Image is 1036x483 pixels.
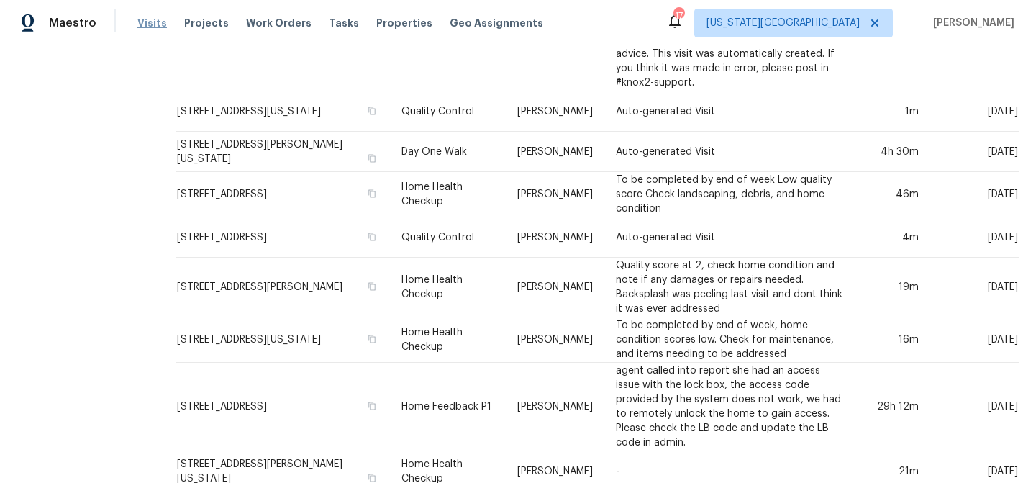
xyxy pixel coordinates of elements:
[365,152,378,165] button: Copy Address
[184,16,229,30] span: Projects
[506,258,604,317] td: [PERSON_NAME]
[390,258,506,317] td: Home Health Checkup
[858,217,930,258] td: 4m
[604,363,857,451] td: agent called into report she had an access issue with the lock box, the access code provided by t...
[930,132,1019,172] td: [DATE]
[176,172,390,217] td: [STREET_ADDRESS]
[390,217,506,258] td: Quality Control
[673,9,683,23] div: 17
[506,172,604,217] td: [PERSON_NAME]
[137,16,167,30] span: Visits
[365,280,378,293] button: Copy Address
[930,91,1019,132] td: [DATE]
[176,317,390,363] td: [STREET_ADDRESS][US_STATE]
[858,132,930,172] td: 4h 30m
[376,16,432,30] span: Properties
[604,258,857,317] td: Quality score at 2, check home condition and note if any damages or repairs needed. Backsplash wa...
[176,363,390,451] td: [STREET_ADDRESS]
[506,217,604,258] td: [PERSON_NAME]
[506,317,604,363] td: [PERSON_NAME]
[329,18,359,28] span: Tasks
[604,91,857,132] td: Auto-generated Visit
[858,91,930,132] td: 1m
[365,333,378,346] button: Copy Address
[176,132,390,172] td: [STREET_ADDRESS][PERSON_NAME][US_STATE]
[858,172,930,217] td: 46m
[706,16,860,30] span: [US_STATE][GEOGRAPHIC_DATA]
[450,16,543,30] span: Geo Assignments
[927,16,1014,30] span: [PERSON_NAME]
[604,172,857,217] td: To be completed by end of week Low quality score Check landscaping, debris, and home condition
[365,104,378,117] button: Copy Address
[176,91,390,132] td: [STREET_ADDRESS][US_STATE]
[930,172,1019,217] td: [DATE]
[390,91,506,132] td: Quality Control
[604,132,857,172] td: Auto-generated Visit
[858,258,930,317] td: 19m
[390,317,506,363] td: Home Health Checkup
[604,217,857,258] td: Auto-generated Visit
[49,16,96,30] span: Maestro
[365,230,378,243] button: Copy Address
[858,317,930,363] td: 16m
[365,187,378,200] button: Copy Address
[930,317,1019,363] td: [DATE]
[858,363,930,451] td: 29h 12m
[506,363,604,451] td: [PERSON_NAME]
[390,172,506,217] td: Home Health Checkup
[930,258,1019,317] td: [DATE]
[176,258,390,317] td: [STREET_ADDRESS][PERSON_NAME]
[365,400,378,412] button: Copy Address
[506,132,604,172] td: [PERSON_NAME]
[390,132,506,172] td: Day One Walk
[604,317,857,363] td: To be completed by end of week, home condition scores low. Check for maintenance, and items needi...
[176,217,390,258] td: [STREET_ADDRESS]
[506,91,604,132] td: [PERSON_NAME]
[390,363,506,451] td: Home Feedback P1
[930,217,1019,258] td: [DATE]
[930,363,1019,451] td: [DATE]
[246,16,312,30] span: Work Orders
